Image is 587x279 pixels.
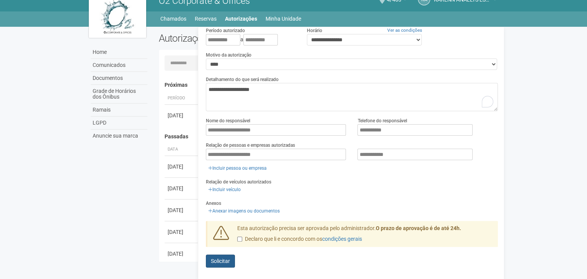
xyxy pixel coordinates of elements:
label: Relação de veículos autorizados [206,178,271,185]
a: Chamados [160,13,186,24]
label: Anexos [206,200,221,207]
a: Incluir veículo [206,185,243,194]
a: Ver as condições [387,28,422,33]
a: LGPD [91,117,147,130]
h2: Autorizações [159,32,323,44]
a: Anuncie sua marca [91,130,147,142]
div: [DATE] [168,250,196,258]
a: Autorizações [225,13,257,24]
a: Home [91,46,147,59]
span: Solicitar [211,258,230,264]
label: Motivo da autorização [206,52,251,58]
th: Período [165,92,199,105]
div: [DATE] [168,163,196,170]
label: Período autorizado [206,27,245,34]
div: a [206,34,295,45]
textarea: To enrich screen reader interactions, please activate Accessibility in Grammarly extension settings [206,83,498,111]
a: Ramais [91,104,147,117]
div: [DATE] [168,112,196,119]
a: Grade de Horários dos Ônibus [91,85,147,104]
label: Telefone do responsável [357,117,407,124]
div: [DATE] [168,206,196,214]
a: Minha Unidade [266,13,301,24]
div: [DATE] [168,228,196,236]
div: [DATE] [168,185,196,192]
a: Incluir pessoa ou empresa [206,164,269,172]
label: Horário [307,27,322,34]
th: Data [165,143,199,156]
a: Documentos [91,72,147,85]
strong: O prazo de aprovação é de até 24h. [376,225,461,231]
a: Comunicados [91,59,147,72]
div: Esta autorização precisa ser aprovada pelo administrador. [232,225,498,247]
label: Detalhamento do que será realizado [206,76,279,83]
h4: Passadas [165,134,492,139]
a: condições gerais [322,236,362,242]
button: Solicitar [206,255,235,268]
label: Relação de pessoas e empresas autorizadas [206,142,295,149]
a: Reservas [195,13,217,24]
input: Declaro que li e concordo com oscondições gerais [237,237,242,242]
a: Anexar imagens ou documentos [206,207,282,215]
label: Declaro que li e concordo com os [237,235,362,243]
label: Nome do responsável [206,117,250,124]
h4: Próximas [165,82,492,88]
